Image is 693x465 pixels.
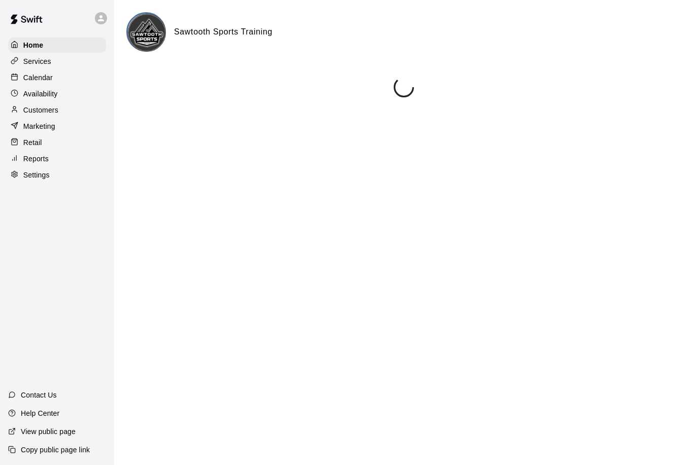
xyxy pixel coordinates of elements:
a: Services [8,54,106,69]
p: Customers [23,105,58,115]
a: Calendar [8,70,106,85]
a: Reports [8,151,106,166]
p: Settings [23,170,50,180]
p: Marketing [23,121,55,131]
a: Home [8,38,106,53]
a: Retail [8,135,106,150]
p: Services [23,56,51,66]
p: View public page [21,426,76,437]
p: Retail [23,137,42,148]
p: Reports [23,154,49,164]
p: Copy public page link [21,445,90,455]
p: Calendar [23,73,53,83]
h6: Sawtooth Sports Training [174,25,272,39]
a: Settings [8,167,106,183]
p: Availability [23,89,58,99]
p: Home [23,40,44,50]
a: Availability [8,86,106,101]
p: Contact Us [21,390,57,400]
a: Customers [8,102,106,118]
a: Marketing [8,119,106,134]
p: Help Center [21,408,59,418]
img: Sawtooth Sports Training logo [128,14,166,52]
